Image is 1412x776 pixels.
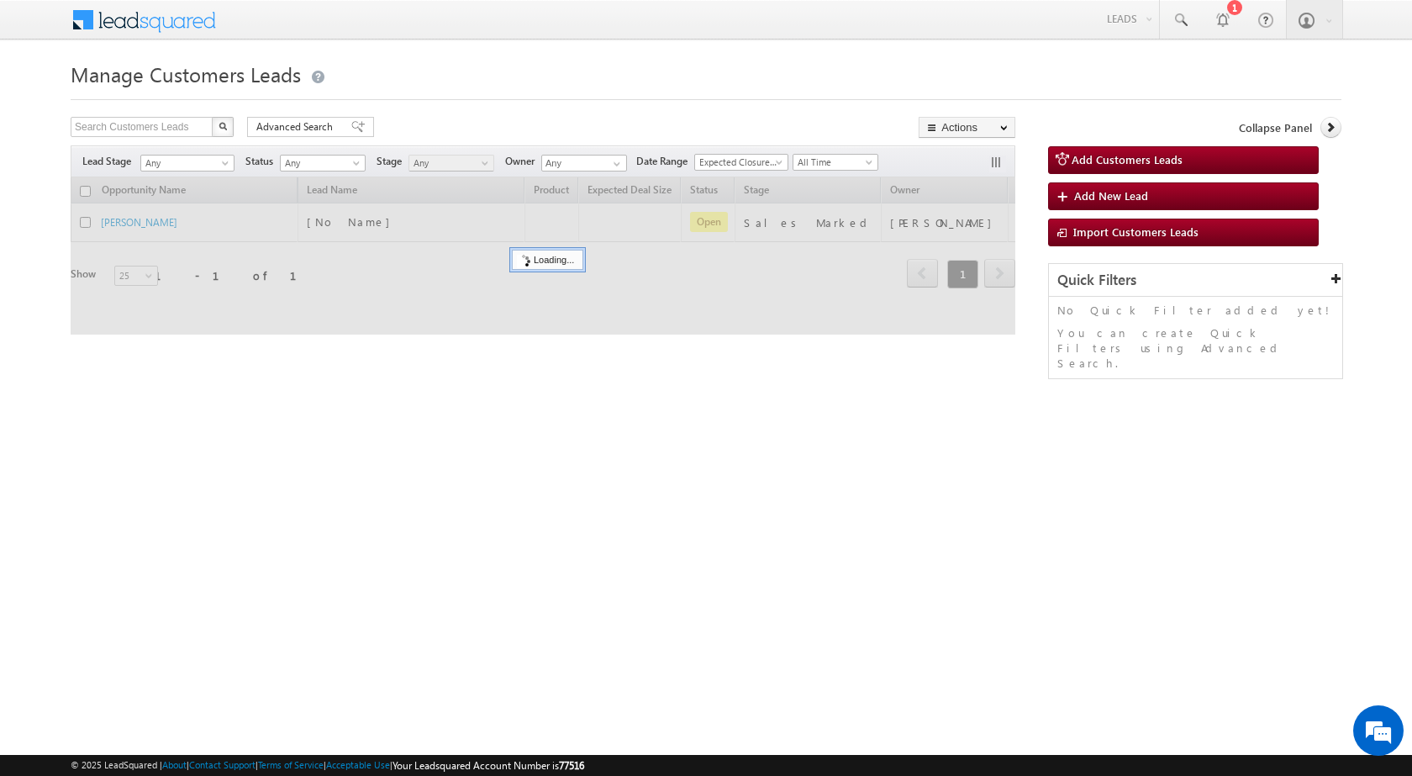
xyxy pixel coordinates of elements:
[71,758,584,773] span: © 2025 LeadSquared | | | | |
[409,156,489,171] span: Any
[189,759,256,770] a: Contact Support
[793,154,878,171] a: All Time
[258,759,324,770] a: Terms of Service
[919,117,1015,138] button: Actions
[695,155,782,170] span: Expected Closure Date
[559,759,584,772] span: 77516
[1057,325,1334,371] p: You can create Quick Filters using Advanced Search.
[82,154,138,169] span: Lead Stage
[1073,224,1199,239] span: Import Customers Leads
[636,154,694,169] span: Date Range
[505,154,541,169] span: Owner
[219,122,227,130] img: Search
[280,155,366,172] a: Any
[793,155,873,170] span: All Time
[326,759,390,770] a: Acceptable Use
[71,61,301,87] span: Manage Customers Leads
[141,156,229,171] span: Any
[140,155,234,172] a: Any
[694,154,788,171] a: Expected Closure Date
[245,154,280,169] span: Status
[162,759,187,770] a: About
[377,154,408,169] span: Stage
[1049,264,1342,297] div: Quick Filters
[281,156,361,171] span: Any
[256,119,338,135] span: Advanced Search
[1074,188,1148,203] span: Add New Lead
[1057,303,1334,318] p: No Quick Filter added yet!
[512,250,583,270] div: Loading...
[541,155,627,172] input: Type to Search
[1239,120,1312,135] span: Collapse Panel
[393,759,584,772] span: Your Leadsquared Account Number is
[604,156,625,172] a: Show All Items
[408,155,494,172] a: Any
[1072,152,1183,166] span: Add Customers Leads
